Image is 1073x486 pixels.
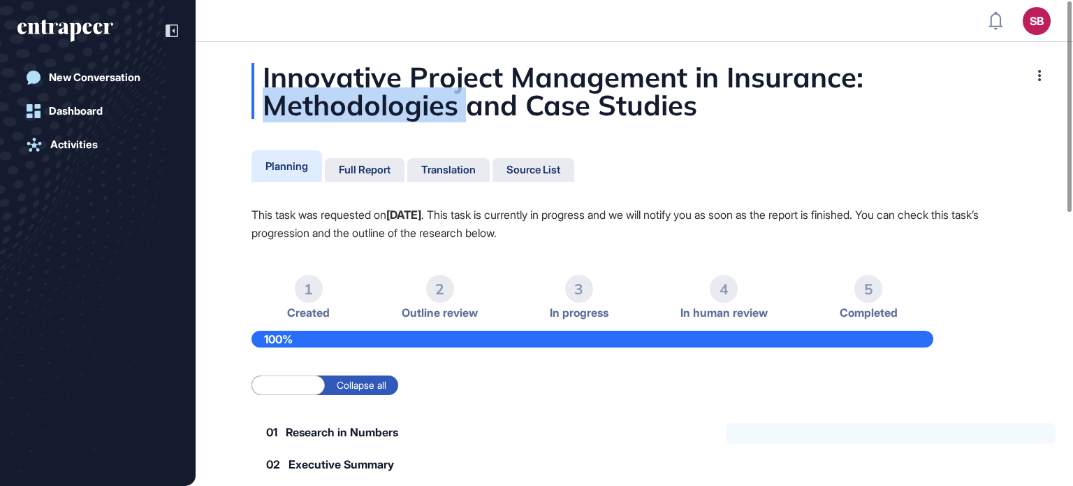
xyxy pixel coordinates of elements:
div: 1 [295,275,323,303]
span: Created [287,306,330,320]
span: Outline review [402,306,478,320]
div: 4 [710,275,738,303]
span: Research in Numbers [286,427,398,438]
div: Innovative Project Management in Insurance: Methodologies and Case Studies [251,63,1017,119]
div: Planning [265,159,308,173]
div: Dashboard [49,105,103,117]
a: Dashboard [17,97,178,125]
div: Source List [506,164,560,176]
span: In human review [680,306,768,320]
span: Completed [840,306,898,320]
div: New Conversation [49,71,140,84]
div: Translation [421,164,476,176]
div: 5 [854,275,882,303]
div: Full Report [339,164,390,176]
strong: [DATE] [386,208,421,222]
div: 100% [251,331,933,348]
span: Executive Summary [289,459,394,470]
a: New Conversation [17,64,178,92]
a: Activities [17,131,178,159]
div: entrapeer-logo [17,20,113,42]
button: SB [1023,7,1051,35]
div: 2 [426,275,454,303]
span: 02 [266,459,280,470]
span: In progress [550,306,608,320]
label: Collapse all [325,376,398,395]
div: 3 [565,275,593,303]
p: This task was requested on . This task is currently in progress and we will notify you as soon as... [251,206,1017,242]
label: Expand all [251,376,325,395]
span: 01 [266,427,277,438]
div: Activities [50,138,98,151]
